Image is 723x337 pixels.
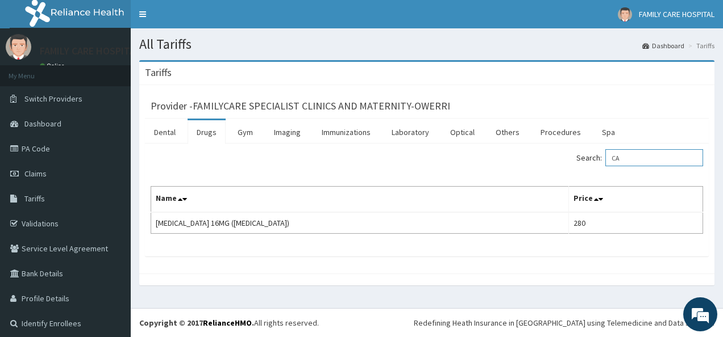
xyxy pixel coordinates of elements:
[151,212,569,234] td: [MEDICAL_DATA] 16MG ([MEDICAL_DATA])
[40,46,140,56] p: FAMILY CARE HOSPITAL
[605,149,703,166] input: Search:
[139,318,254,328] strong: Copyright © 2017 .
[151,101,450,111] h3: Provider - FAMILYCARE SPECIALIST CLINICS AND MATERNITY-OWERRI
[151,187,569,213] th: Name
[24,193,45,204] span: Tariffs
[487,120,529,144] a: Others
[6,220,217,260] textarea: Type your message and hit 'Enter'
[186,6,214,33] div: Minimize live chat window
[414,317,714,328] div: Redefining Heath Insurance in [GEOGRAPHIC_DATA] using Telemedicine and Data Science!
[383,120,438,144] a: Laboratory
[576,149,703,166] label: Search:
[642,41,684,50] a: Dashboard
[145,68,172,78] h3: Tariffs
[313,120,380,144] a: Immunizations
[24,119,61,129] span: Dashboard
[24,94,82,104] span: Switch Providers
[265,120,310,144] a: Imaging
[131,308,723,337] footer: All rights reserved.
[21,57,46,85] img: d_794563401_company_1708531726252_794563401
[618,7,632,22] img: User Image
[66,98,157,213] span: We're online!
[59,64,191,78] div: Chat with us now
[203,318,252,328] a: RelianceHMO
[6,34,31,60] img: User Image
[593,120,624,144] a: Spa
[24,168,47,179] span: Claims
[228,120,262,144] a: Gym
[441,120,484,144] a: Optical
[139,37,714,52] h1: All Tariffs
[145,120,185,144] a: Dental
[568,212,703,234] td: 280
[568,187,703,213] th: Price
[531,120,590,144] a: Procedures
[639,9,714,19] span: FAMILY CARE HOSPITAL
[40,62,67,70] a: Online
[188,120,226,144] a: Drugs
[685,41,714,50] li: Tariffs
